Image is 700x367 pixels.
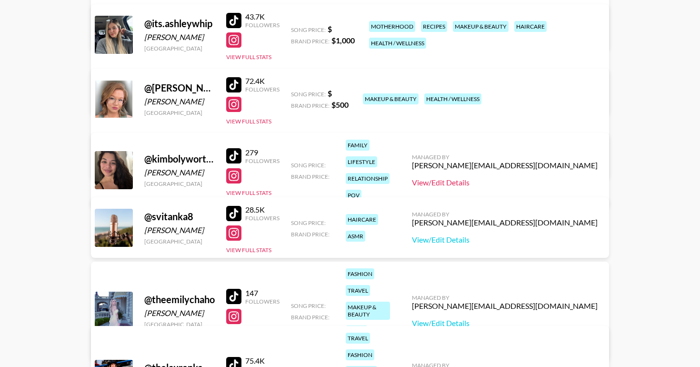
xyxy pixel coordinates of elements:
[412,235,598,245] a: View/Edit Details
[245,214,280,222] div: Followers
[369,21,415,32] div: motherhood
[291,173,330,180] span: Brand Price:
[346,285,370,296] div: travel
[453,21,509,32] div: makeup & beauty
[363,93,419,104] div: makeup & beauty
[331,100,349,109] strong: $ 500
[291,219,326,226] span: Song Price:
[291,26,326,33] span: Song Price:
[412,211,598,218] div: Managed By
[328,89,332,98] strong: $
[144,225,215,235] div: [PERSON_NAME]
[245,288,280,298] div: 147
[514,21,547,32] div: haircare
[369,38,426,49] div: health / wellness
[226,246,271,254] button: View Full Stats
[346,190,361,201] div: pov
[412,294,598,301] div: Managed By
[245,86,280,93] div: Followers
[346,268,374,279] div: fashion
[144,294,215,306] div: @ theemilychaho
[245,298,280,305] div: Followers
[346,333,370,344] div: travel
[226,118,271,125] button: View Full Stats
[245,12,280,21] div: 43.7K
[144,109,215,116] div: [GEOGRAPHIC_DATA]
[144,82,215,94] div: @ [PERSON_NAME]
[291,302,326,309] span: Song Price:
[346,231,365,242] div: asmr
[226,53,271,61] button: View Full Stats
[144,211,215,223] div: @ svitanka8
[291,162,326,169] span: Song Price:
[144,180,215,187] div: [GEOGRAPHIC_DATA]
[421,21,447,32] div: recipes
[412,301,598,311] div: [PERSON_NAME][EMAIL_ADDRESS][DOMAIN_NAME]
[226,189,271,196] button: View Full Stats
[412,218,598,227] div: [PERSON_NAME][EMAIL_ADDRESS][DOMAIN_NAME]
[245,205,280,214] div: 28.5K
[346,214,378,225] div: haircare
[328,24,332,33] strong: $
[144,238,215,245] div: [GEOGRAPHIC_DATA]
[144,97,215,106] div: [PERSON_NAME]
[291,38,330,45] span: Brand Price:
[144,168,215,177] div: [PERSON_NAME]
[245,148,280,157] div: 279
[144,32,215,42] div: [PERSON_NAME]
[144,153,215,165] div: @ kimbolyworthing
[245,157,280,164] div: Followers
[424,93,481,104] div: health / wellness
[144,45,215,52] div: [GEOGRAPHIC_DATA]
[291,314,330,321] span: Brand Price:
[144,321,215,328] div: [GEOGRAPHIC_DATA]
[346,156,377,167] div: lifestyle
[412,318,598,328] a: View/Edit Details
[144,18,215,30] div: @ its.ashleywhip
[346,140,370,151] div: family
[346,173,390,184] div: relationship
[291,231,330,238] span: Brand Price:
[245,76,280,86] div: 72.4K
[291,91,326,98] span: Song Price:
[291,102,330,109] span: Brand Price:
[245,21,280,29] div: Followers
[346,302,390,320] div: makeup & beauty
[144,308,215,318] div: [PERSON_NAME]
[412,153,598,161] div: Managed By
[245,356,280,366] div: 75.4K
[412,178,598,187] a: View/Edit Details
[346,349,374,360] div: fashion
[412,161,598,170] div: [PERSON_NAME][EMAIL_ADDRESS][DOMAIN_NAME]
[331,36,355,45] strong: $ 1,000
[346,326,368,336] div: music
